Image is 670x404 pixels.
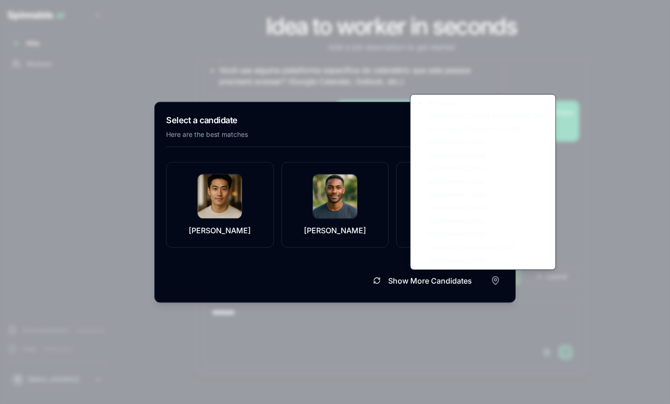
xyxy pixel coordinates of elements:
[413,162,554,175] div: [GEOGRAPHIC_DATA]
[413,215,554,228] div: [GEOGRAPHIC_DATA]
[413,123,554,136] div: Sub-Saharan [GEOGRAPHIC_DATA]
[413,110,554,123] div: [GEOGRAPHIC_DATA] & [GEOGRAPHIC_DATA]
[413,175,554,189] div: [GEOGRAPHIC_DATA]
[413,202,554,215] div: [GEOGRAPHIC_DATA]
[413,228,554,241] div: [GEOGRAPHIC_DATA]
[413,96,554,110] div: All Regions
[413,136,554,149] div: [GEOGRAPHIC_DATA]
[413,241,554,254] div: Australia & [GEOGRAPHIC_DATA]
[413,189,554,202] div: [GEOGRAPHIC_DATA]
[413,149,554,162] div: [GEOGRAPHIC_DATA]
[410,94,556,270] div: Filter by region
[413,254,554,268] div: [GEOGRAPHIC_DATA]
